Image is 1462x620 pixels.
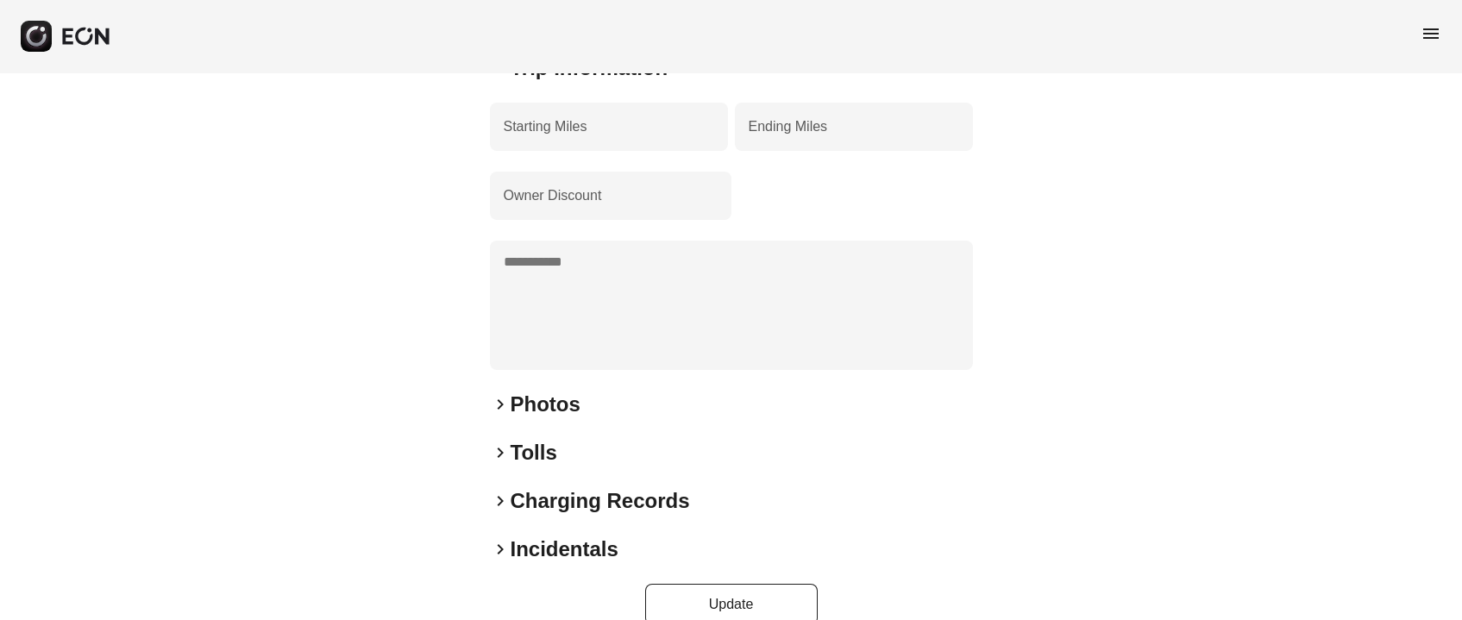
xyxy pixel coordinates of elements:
[490,491,511,511] span: keyboard_arrow_right
[504,116,587,137] label: Starting Miles
[511,487,690,515] h2: Charging Records
[490,394,511,415] span: keyboard_arrow_right
[490,539,511,560] span: keyboard_arrow_right
[511,439,557,467] h2: Tolls
[490,442,511,463] span: keyboard_arrow_right
[511,535,618,563] h2: Incidentals
[504,185,602,206] label: Owner Discount
[511,391,580,418] h2: Photos
[749,116,828,137] label: Ending Miles
[1421,23,1441,44] span: menu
